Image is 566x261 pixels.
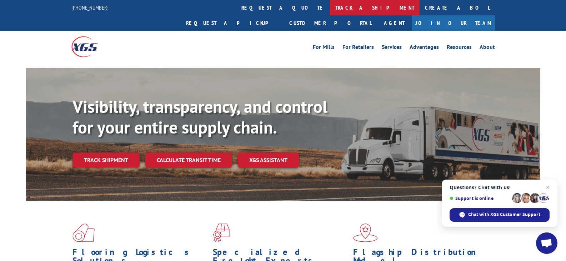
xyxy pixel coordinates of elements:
[238,152,299,168] a: XGS ASSISTANT
[72,152,140,167] a: Track shipment
[447,44,472,52] a: Resources
[342,44,374,52] a: For Retailers
[353,224,378,242] img: xgs-icon-flagship-distribution-model-red
[450,208,550,222] div: Chat with XGS Customer Support
[145,152,232,168] a: Calculate transit time
[382,44,402,52] a: Services
[72,95,327,138] b: Visibility, transparency, and control for your entire supply chain.
[410,44,439,52] a: Advantages
[213,224,230,242] img: xgs-icon-focused-on-flooring-red
[450,196,510,201] span: Support is online
[284,15,377,31] a: Customer Portal
[71,4,109,11] a: [PHONE_NUMBER]
[72,224,95,242] img: xgs-icon-total-supply-chain-intelligence-red
[377,15,412,31] a: Agent
[536,232,557,254] div: Open chat
[468,211,540,218] span: Chat with XGS Customer Support
[450,185,550,190] span: Questions? Chat with us!
[544,183,552,192] span: Close chat
[480,44,495,52] a: About
[181,15,284,31] a: Request a pickup
[313,44,335,52] a: For Mills
[412,15,495,31] a: Join Our Team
